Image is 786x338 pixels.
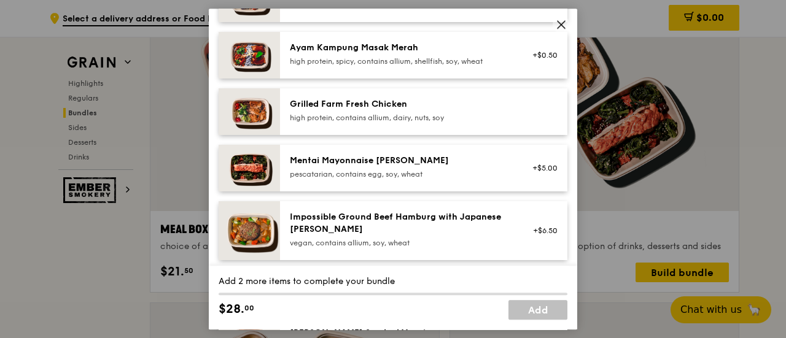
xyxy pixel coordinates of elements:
[508,300,567,320] a: Add
[525,163,558,173] div: +$5.00
[219,300,244,318] span: $28.
[525,226,558,236] div: +$6.50
[290,155,510,167] div: Mentai Mayonnaise [PERSON_NAME]
[290,56,510,66] div: high protein, spicy, contains allium, shellfish, soy, wheat
[290,238,510,248] div: vegan, contains allium, soy, wheat
[219,275,567,288] div: Add 2 more items to complete your bundle
[290,42,510,54] div: Ayam Kampung Masak Merah
[219,145,280,191] img: daily_normal_Mentai-Mayonnaise-Aburi-Salmon-HORZ.jpg
[219,201,280,260] img: daily_normal_HORZ-Impossible-Hamburg-With-Japanese-Curry.jpg
[219,88,280,135] img: daily_normal_HORZ-Grilled-Farm-Fresh-Chicken.jpg
[290,169,510,179] div: pescatarian, contains egg, soy, wheat
[290,113,510,123] div: high protein, contains allium, dairy, nuts, soy
[219,32,280,79] img: daily_normal_Ayam_Kampung_Masak_Merah_Horizontal_.jpg
[290,98,510,110] div: Grilled Farm Fresh Chicken
[525,50,558,60] div: +$0.50
[290,211,510,236] div: Impossible Ground Beef Hamburg with Japanese [PERSON_NAME]
[244,303,254,313] span: 00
